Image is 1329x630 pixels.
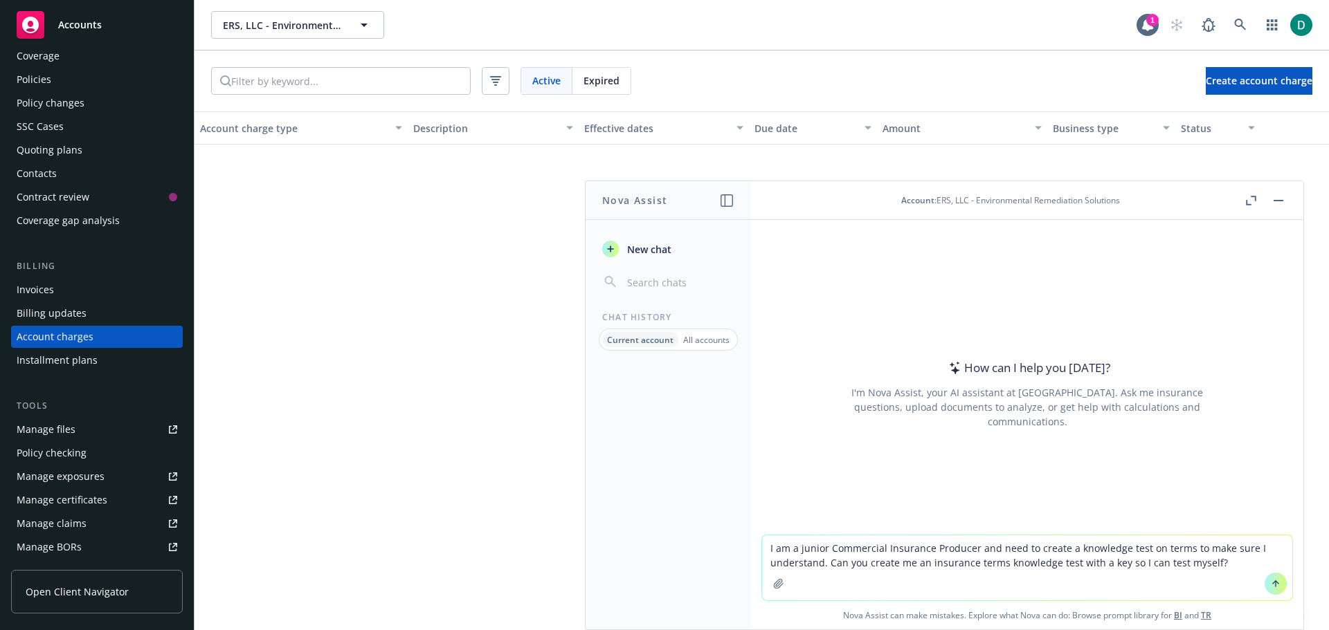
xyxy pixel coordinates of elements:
a: Manage BORs [11,536,183,558]
span: Expired [584,73,620,88]
textarea: I am a junior Commercial Insurance Producer and need to create a knowledge test on terms to make ... [762,535,1292,600]
div: Effective dates [584,121,728,136]
div: Manage exposures [17,465,105,488]
span: No results [195,145,1329,352]
div: Installment plans [17,349,98,371]
button: Business type [1047,111,1175,145]
button: Due date [749,111,877,145]
div: Manage claims [17,512,87,535]
div: Account charge type [200,121,387,136]
a: BI [1174,609,1182,621]
div: Business type [1053,121,1155,136]
button: Account charge type [195,111,408,145]
div: Account charges [17,326,93,348]
a: Manage exposures [11,465,183,488]
h1: Nova Assist [602,193,667,207]
a: Report a Bug [1195,11,1222,39]
a: Invoices [11,279,183,301]
div: Policy changes [17,92,84,114]
div: Billing [11,259,183,273]
a: TR [1201,609,1211,621]
input: Filter by keyword... [231,68,470,94]
a: Billing updates [11,302,183,324]
div: 1 [1146,14,1159,26]
a: Contacts [11,163,183,185]
div: Manage BORs [17,536,82,558]
span: Accounts [58,19,102,30]
button: Amount [877,111,1047,145]
span: Account [901,194,934,206]
a: Contract review [11,186,183,208]
div: Coverage gap analysis [17,210,120,232]
img: photo [1290,14,1312,36]
button: Effective dates [579,111,749,145]
div: Tools [11,399,183,413]
div: Quoting plans [17,139,82,161]
div: SSC Cases [17,115,64,138]
span: Active [532,73,561,88]
a: Start snowing [1163,11,1191,39]
div: Contacts [17,163,57,185]
div: Policy checking [17,442,87,464]
div: Status [1181,121,1240,136]
a: Switch app [1258,11,1286,39]
div: Manage certificates [17,489,107,511]
div: Chat History [586,311,751,323]
span: New chat [624,242,671,257]
span: Create account charge [1206,74,1312,87]
div: Invoices [17,279,54,301]
button: Description [408,111,578,145]
div: Billing updates [17,302,87,324]
span: Open Client Navigator [26,584,129,599]
a: Manage claims [11,512,183,535]
div: Due date [754,121,856,136]
a: SSC Cases [11,115,183,138]
a: Accounts [11,6,183,44]
span: ERS, LLC - Environmental Remediation Solutions [223,18,343,33]
a: Coverage gap analysis [11,210,183,232]
button: New chat [597,237,740,261]
a: Account charges [11,326,183,348]
button: Create account charge [1206,67,1312,95]
a: Policy changes [11,92,183,114]
svg: Search [220,75,231,86]
div: I'm Nova Assist, your AI assistant at [GEOGRAPHIC_DATA]. Ask me insurance questions, upload docum... [833,385,1222,429]
a: Installment plans [11,349,183,371]
button: ERS, LLC - Environmental Remediation Solutions [211,11,384,39]
div: How can I help you [DATE]? [945,359,1110,377]
a: Manage files [11,418,183,441]
a: Manage certificates [11,489,183,511]
div: : ERS, LLC - Environmental Remediation Solutions [901,194,1120,206]
div: Manage files [17,418,75,441]
a: Quoting plans [11,139,183,161]
div: Policies [17,68,51,91]
p: All accounts [683,334,730,346]
p: Current account [607,334,673,346]
div: Coverage [17,45,60,67]
div: Amount [883,121,1027,136]
div: Description [413,121,557,136]
a: Policies [11,68,183,91]
a: Coverage [11,45,183,67]
a: Policy checking [11,442,183,464]
span: Nova Assist can make mistakes. Explore what Nova can do: Browse prompt library for and [757,601,1298,629]
a: Search [1227,11,1254,39]
button: Status [1175,111,1260,145]
div: Contract review [17,186,89,208]
input: Search chats [624,272,734,292]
